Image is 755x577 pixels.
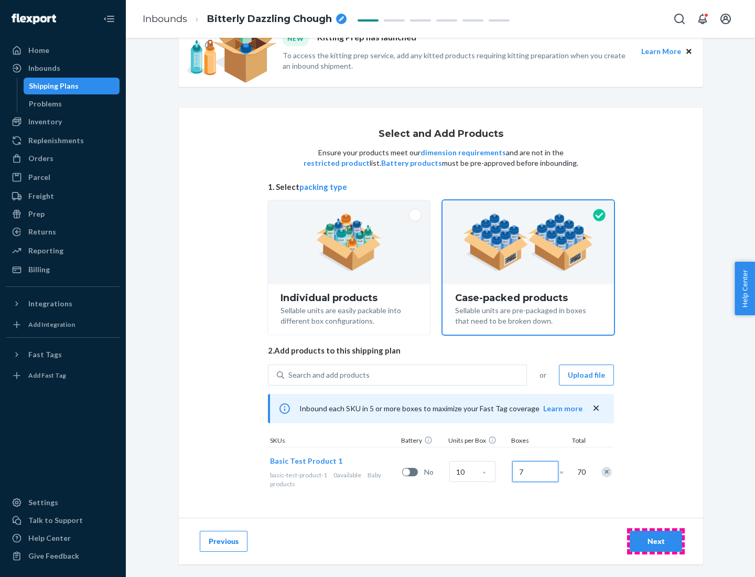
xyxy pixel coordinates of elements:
[28,551,79,561] div: Give Feedback
[28,371,66,380] div: Add Fast Tag
[512,461,558,482] input: Number of boxes
[270,471,327,479] span: basic-test-product-1
[24,78,120,94] a: Shipping Plans
[99,8,120,29] button: Close Navigation
[28,515,83,526] div: Talk to Support
[270,456,342,466] button: Basic Test Product 1
[28,135,84,146] div: Replenishments
[29,81,79,91] div: Shipping Plans
[6,261,120,278] a: Billing
[630,531,682,552] button: Next
[6,346,120,363] button: Fast Tags
[268,345,614,356] span: 2. Add products to this shipping plan
[509,436,562,447] div: Boxes
[288,370,370,380] div: Search and add products
[591,403,601,414] button: close
[455,303,601,326] div: Sellable units are pre-packaged in boxes that need to be broken down.
[735,262,755,315] button: Help Center
[692,8,713,29] button: Open notifications
[6,150,120,167] a: Orders
[715,8,736,29] button: Open account menu
[463,213,594,271] img: case-pack.59cecea509d18c883b923b81aeac6d0b.png
[281,293,417,303] div: Individual products
[303,147,579,168] p: Ensure your products meet our and are not in the list. must be pre-approved before inbounding.
[268,394,614,423] div: Inbound each SKU in 5 or more boxes to maximize your Fast Tag coverage
[601,467,612,477] div: Remove Item
[639,536,673,547] div: Next
[6,60,120,77] a: Inbounds
[28,227,56,237] div: Returns
[28,349,62,360] div: Fast Tags
[455,293,601,303] div: Case-packed products
[28,245,63,256] div: Reporting
[6,548,120,564] button: Give Feedback
[28,45,49,56] div: Home
[559,365,614,386] button: Upload file
[543,403,583,414] button: Learn more
[270,471,398,488] div: Baby products
[575,467,586,477] span: 70
[28,116,62,127] div: Inventory
[268,436,399,447] div: SKUs
[562,436,588,447] div: Total
[6,295,120,312] button: Integrations
[399,436,446,447] div: Battery
[6,223,120,240] a: Returns
[316,213,382,271] img: individual-pack.facf35554cb0f1810c75b2bd6df2d64e.png
[6,494,120,511] a: Settings
[559,467,570,477] span: =
[6,242,120,259] a: Reporting
[641,46,681,57] button: Learn More
[379,129,503,140] h1: Select and Add Products
[270,456,342,465] span: Basic Test Product 1
[6,42,120,59] a: Home
[6,512,120,529] a: Talk to Support
[333,471,361,479] span: 0 available
[446,436,509,447] div: Units per Box
[28,298,72,309] div: Integrations
[143,13,187,25] a: Inbounds
[29,99,62,109] div: Problems
[24,95,120,112] a: Problems
[299,181,347,193] button: packing type
[283,50,632,71] p: To access the kitting prep service, add any kitted products requiring kitting preparation when yo...
[268,181,614,193] span: 1. Select
[28,63,60,73] div: Inbounds
[424,467,445,477] span: No
[317,31,416,46] p: Kitting Prep has launched
[28,320,75,329] div: Add Integration
[6,113,120,130] a: Inventory
[28,209,45,219] div: Prep
[6,188,120,205] a: Freight
[683,46,695,57] button: Close
[304,158,370,168] button: restricted product
[200,531,247,552] button: Previous
[12,14,56,24] img: Flexport logo
[28,153,53,164] div: Orders
[6,132,120,149] a: Replenishments
[28,497,58,508] div: Settings
[28,264,50,275] div: Billing
[28,191,54,201] div: Freight
[6,316,120,333] a: Add Integration
[6,367,120,384] a: Add Fast Tag
[28,533,71,543] div: Help Center
[669,8,690,29] button: Open Search Box
[540,370,546,380] span: or
[134,4,355,35] ol: breadcrumbs
[28,172,50,183] div: Parcel
[6,206,120,222] a: Prep
[207,13,332,26] span: Bitterly Dazzling Chough
[420,147,506,158] button: dimension requirements
[281,303,417,326] div: Sellable units are easily packable into different box configurations.
[6,530,120,547] a: Help Center
[283,31,309,46] div: NEW
[6,169,120,186] a: Parcel
[449,461,495,482] input: Case Quantity
[381,158,442,168] button: Battery products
